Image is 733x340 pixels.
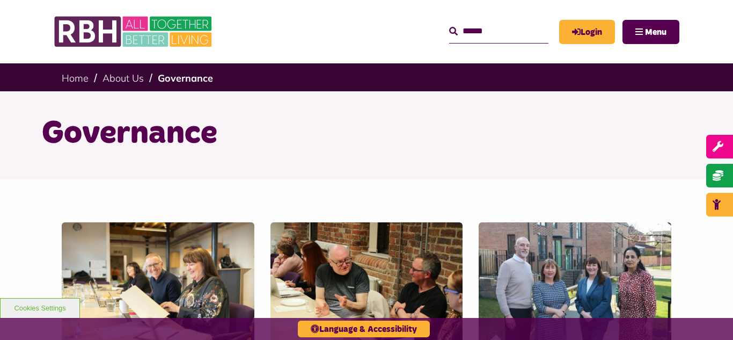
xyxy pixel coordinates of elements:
[559,20,615,44] a: MyRBH
[298,321,430,337] button: Language & Accessibility
[54,11,215,53] img: RBH
[102,72,144,84] a: About Us
[42,113,691,155] h1: Governance
[158,72,213,84] a: Governance
[62,72,89,84] a: Home
[622,20,679,44] button: Navigation
[685,292,733,340] iframe: Netcall Web Assistant for live chat
[645,28,666,37] span: Menu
